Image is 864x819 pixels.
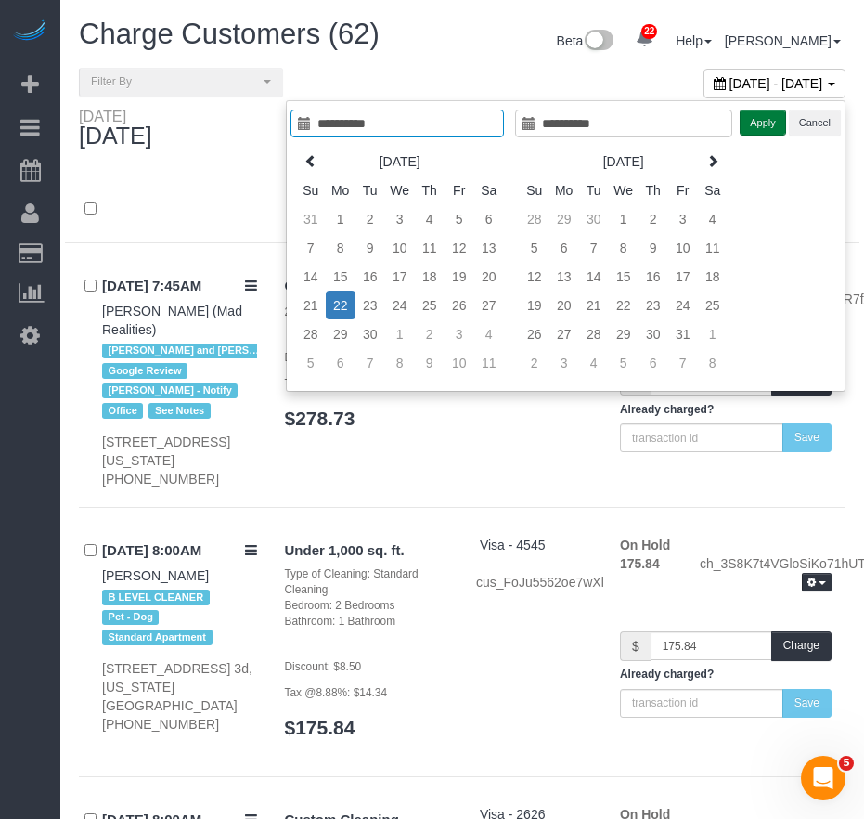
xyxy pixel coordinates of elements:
[549,262,579,291] td: 13
[445,262,474,291] td: 19
[609,262,638,291] td: 15
[285,686,388,699] small: Tax @8.88%: $14.34
[79,109,171,149] div: [DATE]
[609,233,638,262] td: 8
[480,538,546,552] a: Visa - 4545
[668,291,698,319] td: 24
[102,568,209,583] a: [PERSON_NAME]
[549,348,579,377] td: 3
[415,262,445,291] td: 18
[385,262,415,291] td: 17
[385,291,415,319] td: 24
[641,24,657,39] span: 22
[474,262,504,291] td: 20
[385,319,415,348] td: 1
[789,110,841,136] button: Cancel
[668,204,698,233] td: 3
[620,631,651,660] span: $
[698,348,728,377] td: 8
[609,319,638,348] td: 29
[445,319,474,348] td: 3
[445,348,474,377] td: 10
[549,319,579,348] td: 27
[583,30,613,54] img: New interface
[520,204,549,233] td: 28
[326,233,355,262] td: 8
[285,351,368,364] small: Discount: $64.00
[620,556,660,571] strong: 175.84
[620,404,832,416] h5: Already charged?
[415,233,445,262] td: 11
[549,175,579,204] th: Mo
[609,291,638,319] td: 22
[520,175,549,204] th: Su
[445,291,474,319] td: 26
[102,363,187,378] span: Google Review
[296,233,326,262] td: 7
[148,403,210,418] span: See Notes
[549,204,579,233] td: 29
[285,408,355,429] a: $278.73
[579,291,609,319] td: 21
[285,377,388,390] small: Tax @8.88%: $22.73
[445,175,474,204] th: Fr
[355,291,385,319] td: 23
[638,204,668,233] td: 2
[91,74,259,90] span: Filter By
[729,76,823,91] span: [DATE] - [DATE]
[638,291,668,319] td: 23
[474,233,504,262] td: 13
[79,68,283,97] button: Filter By
[326,147,474,175] th: [DATE]
[326,291,355,319] td: 22
[638,348,668,377] td: 6
[102,339,257,423] div: Tags
[476,573,592,591] div: cus_FoJu5562oe7wXl
[620,538,670,552] strong: On Hold
[102,630,213,644] span: Standard Apartment
[415,319,445,348] td: 2
[620,689,783,718] input: transaction id
[296,319,326,348] td: 28
[415,348,445,377] td: 9
[285,717,355,738] a: $175.84
[638,175,668,204] th: Th
[415,175,445,204] th: Th
[355,175,385,204] th: Tu
[579,262,609,291] td: 14
[638,319,668,348] td: 30
[102,304,242,337] a: [PERSON_NAME] (Mad Realities)
[79,18,380,50] span: Charge Customers (62)
[579,233,609,262] td: 7
[102,383,238,398] span: [PERSON_NAME] - Notify
[740,110,786,136] button: Apply
[676,33,712,48] a: Help
[102,433,257,488] div: [STREET_ADDRESS][US_STATE] [PHONE_NUMBER]
[385,175,415,204] th: We
[296,175,326,204] th: Su
[445,204,474,233] td: 5
[668,262,698,291] td: 17
[285,660,362,673] small: Discount: $8.50
[415,204,445,233] td: 4
[355,319,385,348] td: 30
[549,291,579,319] td: 20
[102,610,159,625] span: Pet - Dog
[698,204,728,233] td: 4
[385,348,415,377] td: 8
[285,614,449,630] div: Bathroom: 1 Bathroom
[609,204,638,233] td: 1
[698,319,728,348] td: 1
[355,262,385,291] td: 16
[725,33,841,48] a: [PERSON_NAME]
[102,585,257,649] div: Tags
[520,348,549,377] td: 2
[285,543,449,559] h4: Under 1,000 sq. ft.
[520,262,549,291] td: 12
[445,233,474,262] td: 12
[285,598,449,614] div: Bedroom: 2 Bedrooms
[520,233,549,262] td: 5
[102,543,257,559] h4: [DATE] 8:00AM
[557,33,614,48] a: Beta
